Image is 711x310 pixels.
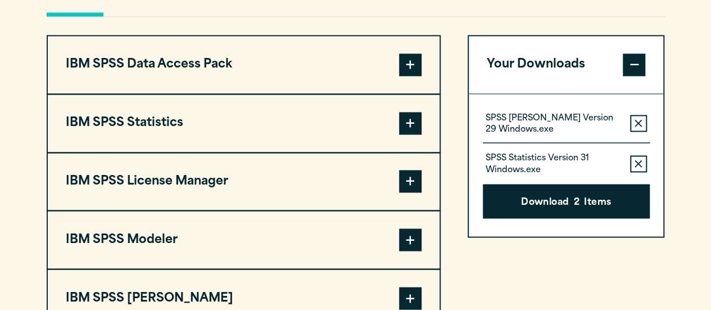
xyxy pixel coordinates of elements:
button: IBM SPSS Modeler [48,211,440,268]
button: IBM SPSS License Manager [48,153,440,210]
p: SPSS Statistics Version 31 Windows.exe [486,153,621,176]
button: Download2Items [483,184,650,219]
span: 2 [574,195,579,210]
button: IBM SPSS Statistics [48,95,440,152]
button: IBM SPSS Data Access Pack [48,36,440,93]
p: SPSS [PERSON_NAME] Version 29 Windows.exe [486,113,621,136]
button: Your Downloads [469,36,664,93]
div: Your Downloads [469,93,664,237]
